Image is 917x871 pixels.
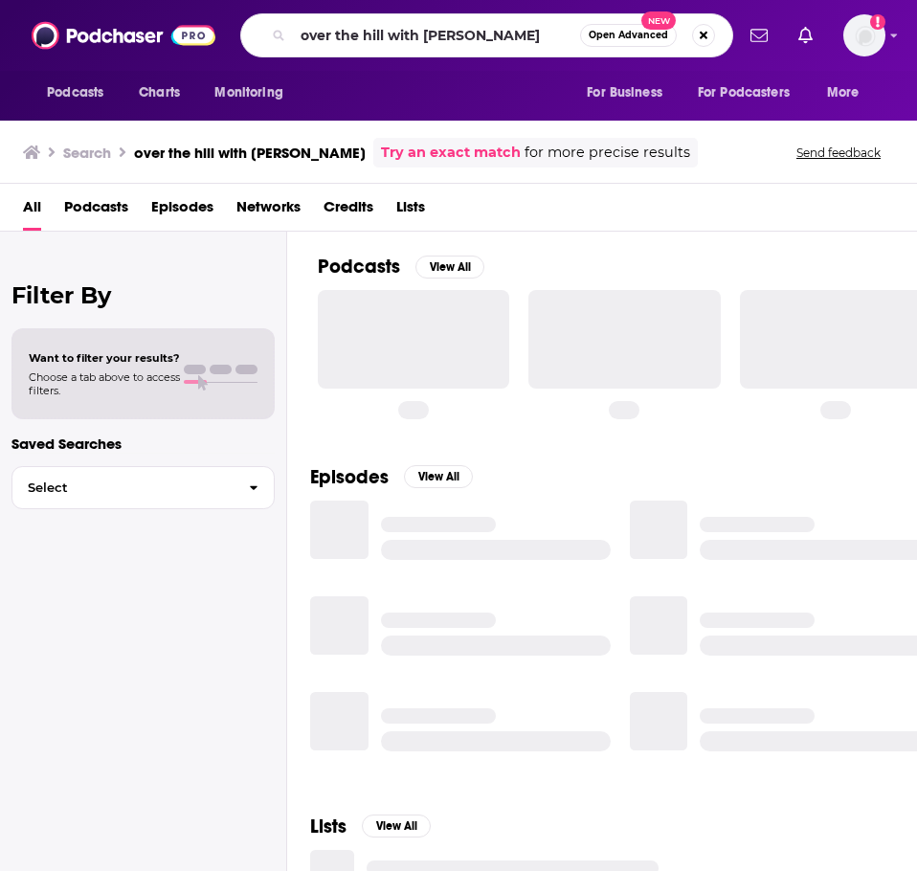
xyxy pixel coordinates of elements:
[641,11,676,30] span: New
[29,370,180,397] span: Choose a tab above to access filters.
[404,465,473,488] button: View All
[310,815,431,838] a: ListsView All
[151,191,213,231] a: Episodes
[843,14,885,56] button: Show profile menu
[698,79,790,106] span: For Podcasters
[870,14,885,30] svg: Add a profile image
[23,191,41,231] a: All
[139,79,180,106] span: Charts
[240,13,733,57] div: Search podcasts, credits, & more...
[525,142,690,164] span: for more precise results
[743,19,775,52] a: Show notifications dropdown
[214,79,282,106] span: Monitoring
[587,79,662,106] span: For Business
[415,256,484,279] button: View All
[318,255,484,279] a: PodcastsView All
[589,31,668,40] span: Open Advanced
[126,75,191,111] a: Charts
[11,281,275,309] h2: Filter By
[791,19,820,52] a: Show notifications dropdown
[791,145,886,161] button: Send feedback
[310,465,473,489] a: EpisodesView All
[396,191,425,231] a: Lists
[29,351,180,365] span: Want to filter your results?
[32,17,215,54] img: Podchaser - Follow, Share and Rate Podcasts
[63,144,111,162] h3: Search
[34,75,128,111] button: open menu
[236,191,301,231] a: Networks
[318,255,400,279] h2: Podcasts
[573,75,686,111] button: open menu
[134,144,366,162] h3: over the hill with [PERSON_NAME]
[47,79,103,106] span: Podcasts
[11,435,275,453] p: Saved Searches
[310,465,389,489] h2: Episodes
[843,14,885,56] span: Logged in as GregKubie
[201,75,307,111] button: open menu
[580,24,677,47] button: Open AdvancedNew
[324,191,373,231] a: Credits
[11,466,275,509] button: Select
[362,815,431,837] button: View All
[381,142,521,164] a: Try an exact match
[827,79,860,106] span: More
[293,20,580,51] input: Search podcasts, credits, & more...
[64,191,128,231] a: Podcasts
[685,75,817,111] button: open menu
[310,815,347,838] h2: Lists
[12,481,234,494] span: Select
[814,75,883,111] button: open menu
[843,14,885,56] img: User Profile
